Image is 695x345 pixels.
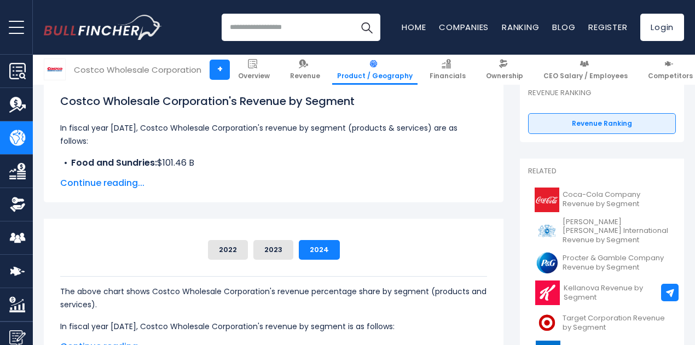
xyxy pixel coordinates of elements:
button: 2022 [208,240,248,260]
button: 2024 [299,240,340,260]
a: Product / Geography [332,55,418,85]
img: TGT logo [535,311,559,335]
a: Register [588,21,627,33]
a: Kellanova Revenue by Segment [528,278,676,308]
a: Overview [233,55,275,85]
a: Target Corporation Revenue by Segment [528,308,676,338]
p: Related [528,167,676,176]
span: Ownership [486,72,523,80]
a: Login [640,14,684,41]
span: CEO Salary / Employees [543,72,628,80]
span: Overview [238,72,270,80]
img: K logo [535,280,560,305]
a: Ranking [502,21,539,33]
a: Revenue Ranking [528,113,676,134]
a: Financials [425,55,471,85]
a: + [210,60,230,80]
span: [PERSON_NAME] [PERSON_NAME] International Revenue by Segment [563,218,669,245]
button: 2023 [253,240,293,260]
img: Bullfincher logo [44,15,162,40]
a: Coca-Cola Company Revenue by Segment [528,185,676,215]
img: COST logo [44,59,65,80]
p: Revenue Ranking [528,89,676,98]
span: Revenue [290,72,320,80]
a: CEO Salary / Employees [538,55,633,85]
a: Revenue [285,55,325,85]
a: Blog [552,21,575,33]
div: Costco Wholesale Corporation [74,63,201,76]
span: Kellanova Revenue by Segment [564,284,669,302]
a: Go to homepage [44,15,161,40]
p: In fiscal year [DATE], Costco Wholesale Corporation's revenue by segment (products & services) ar... [60,121,487,148]
span: Competitors [648,72,693,80]
p: In fiscal year [DATE], Costco Wholesale Corporation's revenue by segment is as follows: [60,320,487,333]
img: PM logo [535,219,559,243]
span: Financials [430,72,466,80]
a: [PERSON_NAME] [PERSON_NAME] International Revenue by Segment [528,215,676,248]
img: Ownership [9,196,26,213]
a: Procter & Gamble Company Revenue by Segment [528,248,676,278]
a: Ownership [481,55,528,85]
span: Coca-Cola Company Revenue by Segment [563,190,669,209]
li: $101.46 B [60,156,487,169]
span: Target Corporation Revenue by Segment [563,314,669,332]
img: PG logo [535,250,559,275]
span: Continue reading... [60,177,487,190]
img: KO logo [535,188,559,212]
span: Procter & Gamble Company Revenue by Segment [563,254,669,272]
p: The above chart shows Costco Wholesale Corporation's revenue percentage share by segment (product... [60,285,487,311]
b: Food and Sundries: [71,156,157,169]
a: Companies [439,21,489,33]
span: Product / Geography [337,72,413,80]
a: Home [402,21,426,33]
button: Search [353,14,380,41]
h1: Costco Wholesale Corporation's Revenue by Segment [60,93,487,109]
